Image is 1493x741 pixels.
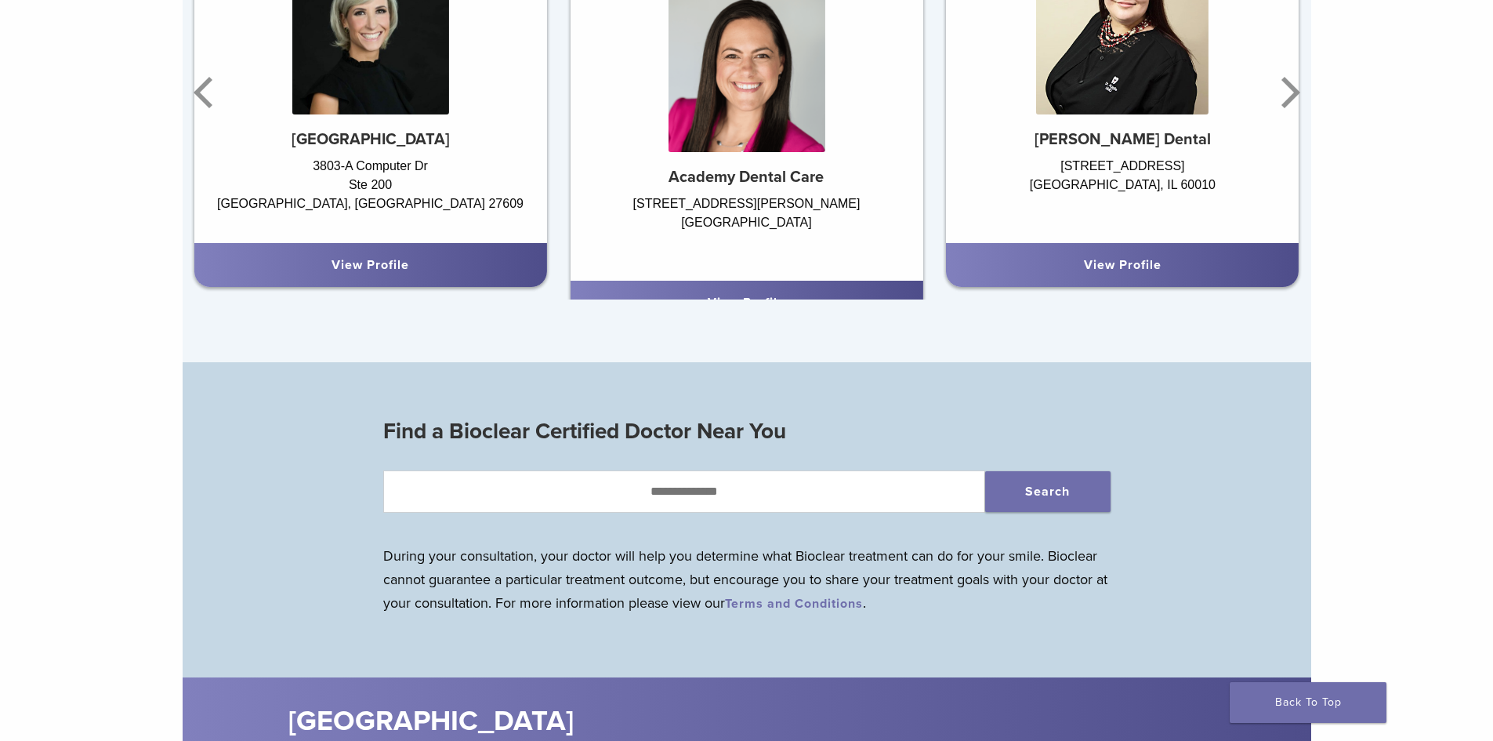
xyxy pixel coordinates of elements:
[292,130,450,149] strong: [GEOGRAPHIC_DATA]
[383,544,1111,615] p: During your consultation, your doctor will help you determine what Bioclear treatment can do for ...
[985,471,1111,512] button: Search
[383,412,1111,450] h3: Find a Bioclear Certified Doctor Near You
[946,157,1299,227] div: [STREET_ADDRESS] [GEOGRAPHIC_DATA], IL 60010
[1230,682,1386,723] a: Back To Top
[1272,45,1303,140] button: Next
[1035,130,1211,149] strong: [PERSON_NAME] Dental
[570,194,922,265] div: [STREET_ADDRESS][PERSON_NAME] [GEOGRAPHIC_DATA]
[288,703,840,740] h2: [GEOGRAPHIC_DATA]
[708,295,785,311] a: View Profile
[1084,257,1161,273] a: View Profile
[669,168,824,187] strong: Academy Dental Care
[194,157,547,227] div: 3803-A Computer Dr Ste 200 [GEOGRAPHIC_DATA], [GEOGRAPHIC_DATA] 27609
[332,257,409,273] a: View Profile
[725,596,863,612] a: Terms and Conditions
[190,45,222,140] button: Previous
